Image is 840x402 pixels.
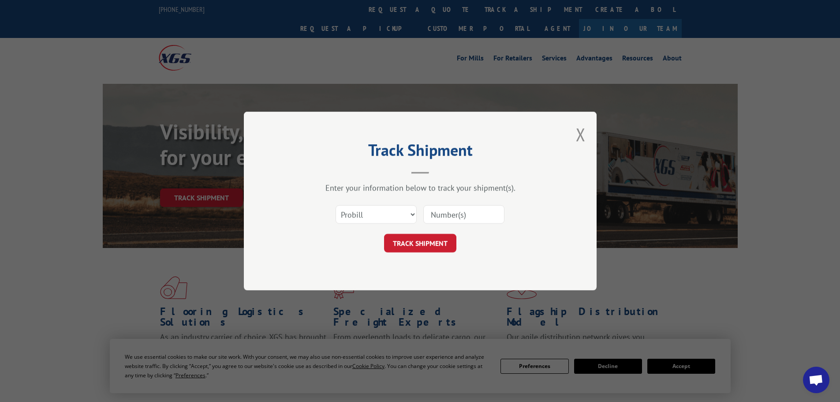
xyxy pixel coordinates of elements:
input: Number(s) [423,205,504,224]
div: Enter your information below to track your shipment(s). [288,183,553,193]
div: Open chat [803,367,829,393]
button: Close modal [576,123,586,146]
h2: Track Shipment [288,144,553,161]
button: TRACK SHIPMENT [384,234,456,252]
